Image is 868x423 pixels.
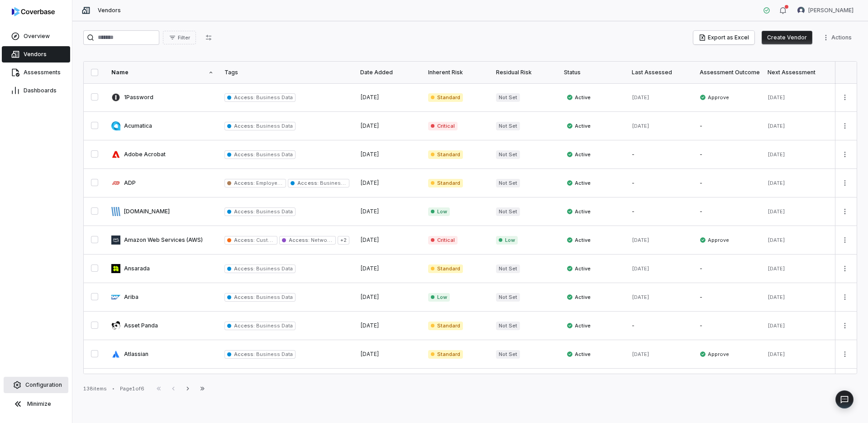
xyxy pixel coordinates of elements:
[768,151,785,158] span: [DATE]
[234,180,255,186] span: Access :
[496,93,520,102] span: Not Set
[694,283,762,312] td: -
[700,69,757,76] div: Assessment Outcome
[24,87,57,94] span: Dashboards
[360,322,379,329] span: [DATE]
[632,123,649,129] span: [DATE]
[768,237,785,243] span: [DATE]
[768,123,785,129] span: [DATE]
[693,31,754,44] button: Export as Excel
[12,7,55,16] img: logo-D7KZi-bG.svg
[428,236,458,245] span: Critical
[178,34,190,41] span: Filter
[838,262,852,275] button: More actions
[360,69,417,76] div: Date Added
[632,69,689,76] div: Last Assessed
[762,31,812,44] button: Create Vendor
[360,293,379,300] span: [DATE]
[428,207,450,216] span: Low
[768,69,825,76] div: Next Assessment
[234,123,255,129] span: Access :
[694,112,762,140] td: -
[838,319,852,332] button: More actions
[360,236,379,243] span: [DATE]
[496,150,520,159] span: Not Set
[626,312,694,340] td: -
[838,176,852,190] button: More actions
[694,197,762,226] td: -
[234,208,255,215] span: Access :
[567,151,591,158] span: Active
[626,197,694,226] td: -
[25,381,62,389] span: Configuration
[255,180,293,186] span: Employee Data
[632,265,649,272] span: [DATE]
[838,148,852,161] button: More actions
[255,151,292,158] span: Business Data
[838,91,852,104] button: More actions
[797,7,805,14] img: Mike Phillips avatar
[255,208,292,215] span: Business Data
[319,180,356,186] span: Business Data
[496,350,520,359] span: Not Set
[2,28,70,44] a: Overview
[24,33,50,40] span: Overview
[428,122,458,130] span: Critical
[567,94,591,101] span: Active
[496,122,520,130] span: Not Set
[626,140,694,169] td: -
[234,151,255,158] span: Access :
[310,237,353,243] span: Network Access
[297,180,318,186] span: Access :
[2,82,70,99] a: Dashboards
[234,237,255,243] span: Access :
[83,385,107,392] div: 138 items
[496,236,518,245] span: Low
[632,294,649,300] span: [DATE]
[360,265,379,272] span: [DATE]
[694,169,762,197] td: -
[694,255,762,283] td: -
[4,395,68,413] button: Minimize
[234,265,255,272] span: Access :
[428,93,463,102] span: Standard
[768,180,785,186] span: [DATE]
[694,369,762,397] td: -
[120,385,144,392] div: Page 1 of 6
[428,69,485,76] div: Inherent Risk
[98,7,121,14] span: Vendors
[496,69,553,76] div: Residual Risk
[428,150,463,159] span: Standard
[289,237,310,243] span: Access :
[768,351,785,357] span: [DATE]
[768,265,785,272] span: [DATE]
[428,293,450,302] span: Low
[255,94,292,101] span: Business Data
[838,233,852,247] button: More actions
[820,31,857,44] button: More actions
[838,205,852,218] button: More actions
[567,122,591,130] span: Active
[768,294,785,300] span: [DATE]
[567,236,591,244] span: Active
[496,322,520,330] span: Not Set
[496,293,520,302] span: Not Set
[360,94,379,101] span: [DATE]
[428,322,463,330] span: Standard
[255,123,292,129] span: Business Data
[255,351,292,357] span: Business Data
[768,322,785,329] span: [DATE]
[255,294,292,300] span: Business Data
[496,179,520,187] span: Not Set
[360,151,379,158] span: [DATE]
[768,94,785,101] span: [DATE]
[428,179,463,187] span: Standard
[632,351,649,357] span: [DATE]
[27,400,51,408] span: Minimize
[632,94,649,101] span: [DATE]
[224,69,349,76] div: Tags
[838,119,852,133] button: More actions
[838,290,852,304] button: More actions
[2,64,70,81] a: Assessments
[234,322,255,329] span: Access :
